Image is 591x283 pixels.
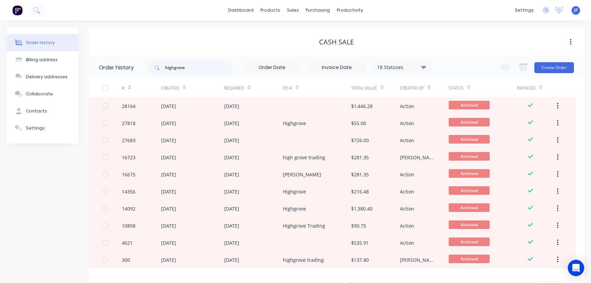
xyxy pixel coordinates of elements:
span: Archived [449,135,490,144]
div: [DATE] [224,171,239,178]
div: Billing address [26,57,58,63]
div: $281.35 [351,171,369,178]
div: PO # [283,85,292,91]
div: [DATE] [161,205,176,212]
div: [DATE] [161,188,176,195]
span: Archived [449,152,490,161]
div: [DATE] [161,239,176,246]
div: $726.00 [351,137,369,144]
div: [DATE] [224,188,239,195]
div: purchasing [302,5,333,15]
div: Action [400,239,414,246]
span: Archived [449,220,490,229]
span: JP [574,7,578,13]
input: Search... [165,61,233,75]
span: Archived [449,255,490,263]
div: Invoiced [517,85,536,91]
div: Action [400,171,414,178]
div: Delivery addresses [26,74,68,80]
div: Invoiced [517,79,556,97]
div: 27683 [122,137,135,144]
div: Created [161,79,225,97]
span: Archived [449,118,490,126]
span: Archived [449,169,490,178]
div: [DATE] [161,256,176,264]
div: $535.91 [351,239,369,246]
div: [DATE] [224,154,239,161]
a: dashboard [225,5,257,15]
input: Invoice Date [308,63,365,73]
div: [DATE] [161,103,176,110]
div: [DATE] [224,120,239,127]
div: [DATE] [161,137,176,144]
div: products [257,5,284,15]
div: $137.80 [351,256,369,264]
div: Action [400,205,414,212]
div: Highgrove Trading [283,222,325,229]
img: Factory [12,5,23,15]
button: Order history [7,34,78,51]
div: Required [224,79,283,97]
div: [DATE] [161,154,176,161]
div: Total Value [351,79,400,97]
div: Total Value [351,85,377,91]
div: 300 [122,256,130,264]
div: Collaborate [26,91,53,97]
div: [DATE] [224,103,239,110]
div: 16675 [122,171,135,178]
div: [PERSON_NAME] [400,154,435,161]
div: $1,446.28 [351,103,373,110]
div: 14356 [122,188,135,195]
div: Created By [400,85,424,91]
div: 10898 [122,222,135,229]
div: Highgrove [283,120,306,127]
span: Archived [449,186,490,195]
div: 18 Statuses [373,64,430,71]
div: $90.75 [351,222,366,229]
div: [DATE] [224,205,239,212]
div: [PERSON_NAME] [283,171,321,178]
div: 14092 [122,205,135,212]
div: Highgrove [283,188,306,195]
div: $281.35 [351,154,369,161]
div: Status [449,85,464,91]
div: $55.00 [351,120,366,127]
div: # [122,79,161,97]
button: Billing address [7,51,78,68]
div: 27818 [122,120,135,127]
div: 16723 [122,154,135,161]
div: Settings [26,125,45,131]
div: high grove trading [283,154,325,161]
div: settings [511,5,537,15]
div: [DATE] [224,256,239,264]
div: PO # [283,79,351,97]
input: Order Date [243,63,301,73]
div: Order history [99,64,134,72]
div: Order history [26,40,55,46]
div: [DATE] [161,120,176,127]
button: Contacts [7,103,78,120]
button: Collaborate [7,85,78,103]
button: Settings [7,120,78,137]
div: highgrove trading [283,256,324,264]
div: Action [400,222,414,229]
div: [DATE] [224,239,239,246]
span: Archived [449,203,490,212]
div: Created By [400,79,449,97]
div: [DATE] [161,222,176,229]
div: Action [400,188,414,195]
div: CASH SALE [319,38,354,46]
div: Highgrove [283,205,306,212]
div: 4621 [122,239,133,246]
div: Action [400,120,414,127]
div: [DATE] [224,222,239,229]
div: Action [400,103,414,110]
div: [DATE] [224,137,239,144]
span: Archived [449,238,490,246]
div: Contacts [26,108,47,114]
div: Required [224,85,244,91]
div: 28164 [122,103,135,110]
div: $216.48 [351,188,369,195]
span: Archived [449,101,490,109]
div: sales [284,5,302,15]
